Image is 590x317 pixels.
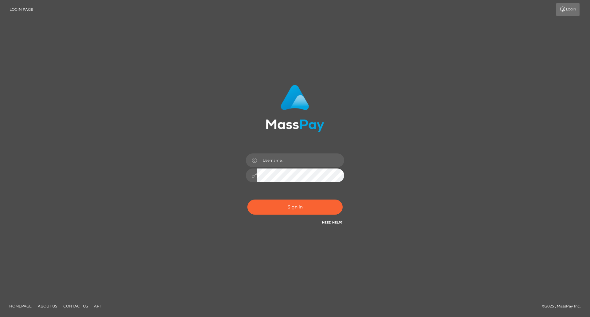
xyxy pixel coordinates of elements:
div: © 2025 , MassPay Inc. [542,303,585,310]
a: Login Page [10,3,33,16]
img: MassPay Login [266,85,324,132]
a: API [92,301,103,311]
a: About Us [35,301,60,311]
input: Username... [257,153,344,167]
button: Sign in [247,200,343,215]
a: Contact Us [61,301,90,311]
a: Homepage [7,301,34,311]
a: Login [556,3,580,16]
a: Need Help? [322,220,343,224]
